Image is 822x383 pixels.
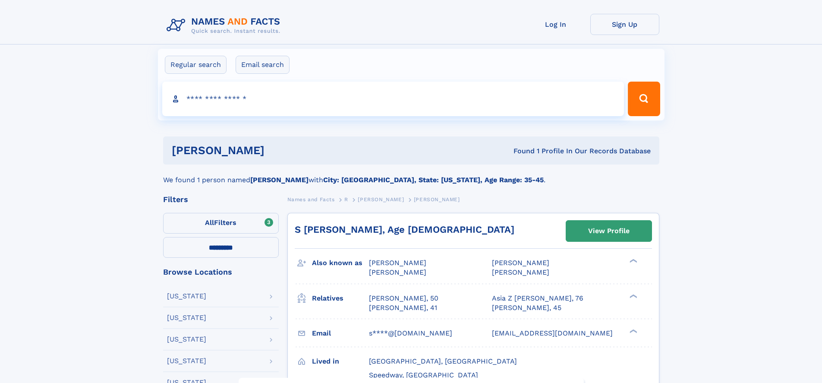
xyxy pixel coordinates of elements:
[162,82,624,116] input: search input
[414,196,460,203] span: [PERSON_NAME]
[369,268,426,276] span: [PERSON_NAME]
[369,294,438,303] a: [PERSON_NAME], 50
[163,165,659,185] div: We found 1 person named with .
[236,56,290,74] label: Email search
[566,221,652,241] a: View Profile
[369,259,426,267] span: [PERSON_NAME]
[323,176,544,184] b: City: [GEOGRAPHIC_DATA], State: [US_STATE], Age Range: 35-45
[312,256,369,270] h3: Also known as
[628,82,660,116] button: Search Button
[369,357,517,365] span: [GEOGRAPHIC_DATA], [GEOGRAPHIC_DATA]
[205,218,214,227] span: All
[312,354,369,369] h3: Lived in
[521,14,590,35] a: Log In
[369,371,478,379] span: Speedway, [GEOGRAPHIC_DATA]
[312,291,369,306] h3: Relatives
[167,314,206,321] div: [US_STATE]
[167,336,206,343] div: [US_STATE]
[369,303,437,313] a: [PERSON_NAME], 41
[492,303,561,313] a: [PERSON_NAME], 45
[344,196,348,203] span: R
[344,194,348,205] a: R
[167,358,206,364] div: [US_STATE]
[163,268,279,276] div: Browse Locations
[163,213,279,234] label: Filters
[588,221,630,241] div: View Profile
[492,294,583,303] a: Asia Z [PERSON_NAME], 76
[590,14,659,35] a: Sign Up
[358,194,404,205] a: [PERSON_NAME]
[250,176,309,184] b: [PERSON_NAME]
[627,293,638,299] div: ❯
[287,194,335,205] a: Names and Facts
[358,196,404,203] span: [PERSON_NAME]
[165,56,227,74] label: Regular search
[312,326,369,341] h3: Email
[492,329,613,337] span: [EMAIL_ADDRESS][DOMAIN_NAME]
[167,293,206,300] div: [US_STATE]
[492,259,549,267] span: [PERSON_NAME]
[163,14,287,37] img: Logo Names and Facts
[627,328,638,334] div: ❯
[295,224,514,235] a: S [PERSON_NAME], Age [DEMOGRAPHIC_DATA]
[163,196,279,203] div: Filters
[627,258,638,264] div: ❯
[389,146,651,156] div: Found 1 Profile In Our Records Database
[172,145,389,156] h1: [PERSON_NAME]
[492,268,549,276] span: [PERSON_NAME]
